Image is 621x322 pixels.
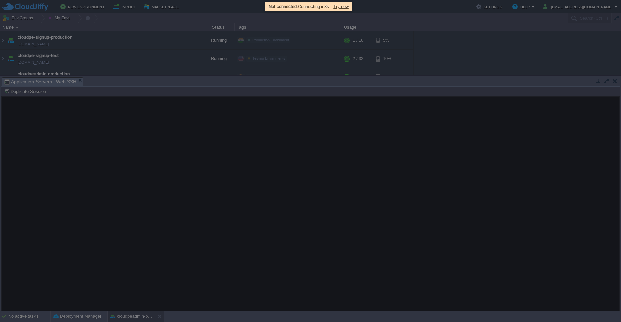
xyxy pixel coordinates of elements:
[267,3,350,10] div: Connecting in …
[324,4,329,9] span: 8s
[269,4,298,9] b: Not connected.
[234,104,384,124] p: An error has occurred and this action cannot be completed. If the problem persists, please notify...
[234,85,384,98] h1: Error
[333,4,349,9] span: Try now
